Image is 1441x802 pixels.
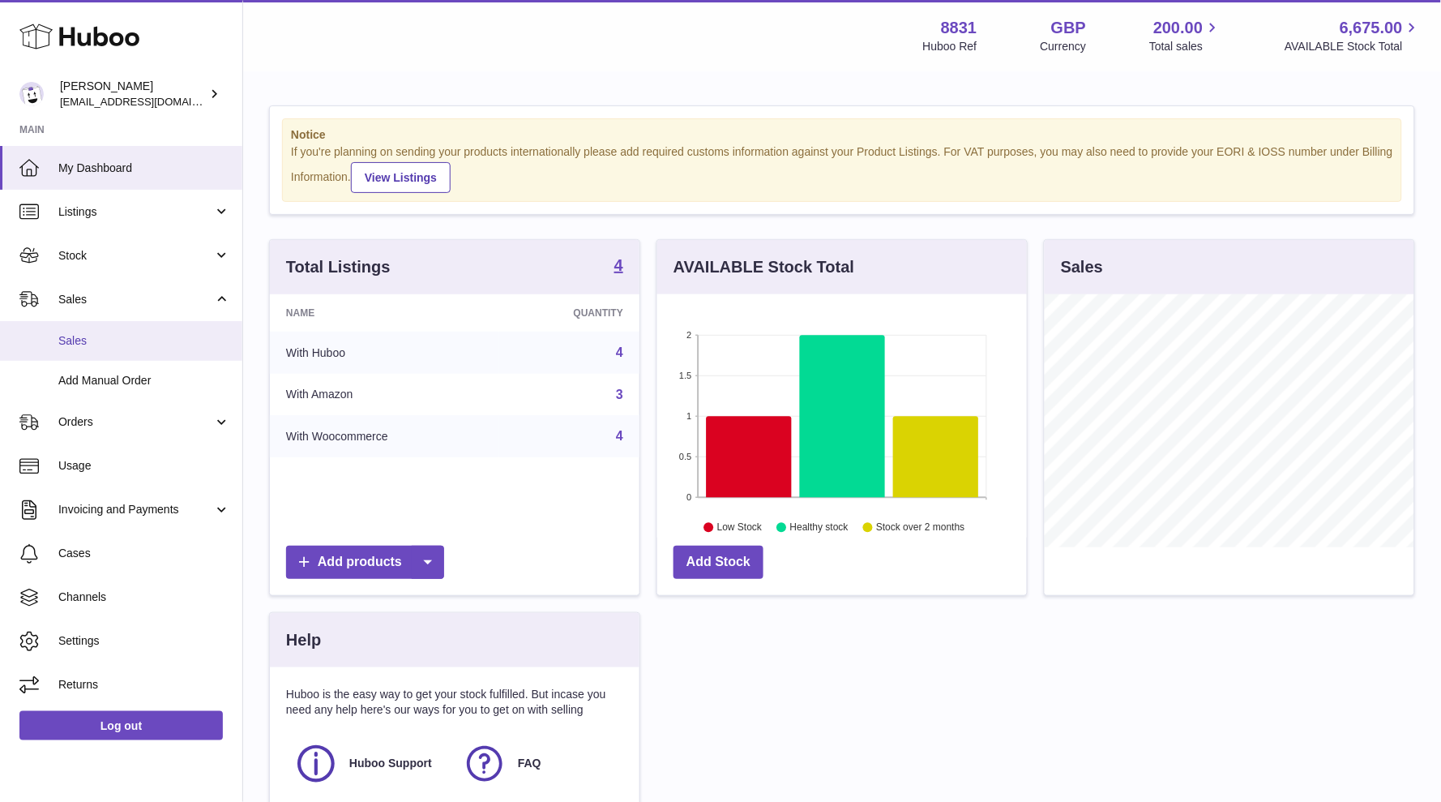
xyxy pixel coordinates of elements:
text: 1.5 [679,371,691,380]
a: 3 [616,388,623,401]
strong: Notice [291,127,1393,143]
td: With Amazon [270,374,499,416]
a: Log out [19,711,223,740]
span: Cases [58,546,230,561]
h3: Help [286,629,321,651]
strong: 8831 [941,17,977,39]
span: Huboo Support [349,756,432,771]
div: [PERSON_NAME] [60,79,206,109]
div: Currency [1041,39,1087,54]
span: 200.00 [1153,17,1203,39]
h3: Total Listings [286,256,391,278]
span: Sales [58,292,213,307]
text: Healthy stock [790,521,849,533]
span: Total sales [1149,39,1221,54]
a: 6,675.00 AVAILABLE Stock Total [1285,17,1422,54]
span: Sales [58,333,230,349]
span: Usage [58,458,230,474]
h3: Sales [1061,256,1103,278]
span: 6,675.00 [1340,17,1403,39]
span: Listings [58,204,213,220]
span: Channels [58,590,230,605]
text: Stock over 2 months [876,521,964,533]
div: If you're planning on sending your products internationally please add required customs informati... [291,144,1393,193]
text: 1 [686,411,691,421]
span: Returns [58,677,230,693]
a: Huboo Support [294,742,447,786]
th: Quantity [499,294,639,332]
div: Huboo Ref [923,39,977,54]
text: 2 [686,330,691,340]
a: FAQ [463,742,615,786]
img: rob@themysteryagency.com [19,82,44,106]
a: 4 [616,345,623,359]
strong: GBP [1051,17,1086,39]
span: AVAILABLE Stock Total [1285,39,1422,54]
td: With Huboo [270,332,499,374]
a: View Listings [351,162,451,193]
text: 0.5 [679,452,691,461]
th: Name [270,294,499,332]
span: Settings [58,633,230,649]
span: My Dashboard [58,161,230,176]
span: Add Manual Order [58,373,230,388]
strong: 4 [614,257,623,273]
a: Add Stock [673,546,763,579]
a: 200.00 Total sales [1149,17,1221,54]
h3: AVAILABLE Stock Total [673,256,854,278]
text: Low Stock [717,521,763,533]
span: FAQ [518,756,541,771]
span: [EMAIL_ADDRESS][DOMAIN_NAME] [60,95,238,108]
a: 4 [616,429,623,443]
td: With Woocommerce [270,415,499,457]
a: Add products [286,546,444,579]
span: Orders [58,414,213,430]
p: Huboo is the easy way to get your stock fulfilled. But incase you need any help here's our ways f... [286,687,623,718]
span: Invoicing and Payments [58,502,213,517]
a: 4 [614,257,623,277]
text: 0 [686,492,691,502]
span: Stock [58,248,213,264]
